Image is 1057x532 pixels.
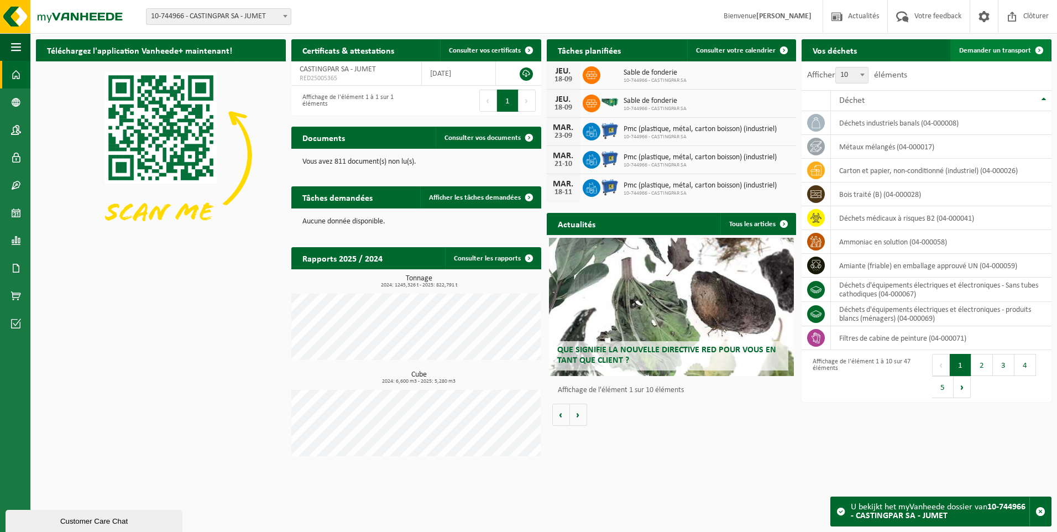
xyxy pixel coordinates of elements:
button: Next [954,376,971,398]
img: Download de VHEPlus App [36,61,286,249]
span: Sable de fonderie [624,97,687,106]
td: amiante (friable) en emballage approuvé UN (04-000059) [831,254,1051,278]
td: filtres de cabine de peinture (04-000071) [831,326,1051,350]
p: Affichage de l'élément 1 sur 10 éléments [558,387,791,394]
span: Consulter vos certificats [449,47,521,54]
h2: Certificats & attestations [291,39,405,61]
a: Tous les articles [720,213,795,235]
span: 10 [835,67,868,84]
span: 10-744966 - CASTINGPAR SA [624,190,777,197]
span: Consulter vos documents [444,134,521,142]
span: CASTINGPAR SA - JUMET [300,65,376,74]
div: 18-09 [552,104,574,112]
a: Consulter les rapports [445,247,540,269]
h3: Tonnage [297,275,541,288]
p: Aucune donnée disponible. [302,218,530,226]
span: 10 [836,67,868,83]
div: 21-10 [552,160,574,168]
td: déchets d'équipements électriques et électroniques - produits blancs (ménagers) (04-000069) [831,302,1051,326]
img: WB-0660-HPE-BE-01 [600,178,619,196]
td: déchets médicaux à risques B2 (04-000041) [831,206,1051,230]
button: 2 [971,354,993,376]
p: Vous avez 811 document(s) non lu(s). [302,158,530,166]
span: 10-744966 - CASTINGPAR SA - JUMET [146,9,291,24]
a: Demander un transport [950,39,1050,61]
span: Sable de fonderie [624,69,687,77]
strong: [PERSON_NAME] [756,12,812,20]
span: RED25005365 [300,74,413,83]
span: Que signifie la nouvelle directive RED pour vous en tant que client ? [557,346,776,365]
h3: Cube [297,371,541,384]
img: HK-RS-14-GN-00 [600,97,619,107]
a: Consulter vos certificats [440,39,540,61]
button: Next [519,90,536,112]
button: Volgende [570,404,587,426]
span: 10-744966 - CASTINGPAR SA [624,106,687,112]
span: 2024: 6,600 m3 - 2025: 5,280 m3 [297,379,541,384]
span: Pmc (plastique, métal, carton boisson) (industriel) [624,125,777,134]
h2: Vos déchets [802,39,868,61]
td: métaux mélangés (04-000017) [831,135,1051,159]
a: Consulter votre calendrier [687,39,795,61]
span: Pmc (plastique, métal, carton boisson) (industriel) [624,181,777,190]
button: 5 [932,376,954,398]
div: Affichage de l'élément 1 à 1 sur 1 éléments [297,88,411,113]
a: Afficher les tâches demandées [420,186,540,208]
h2: Téléchargez l'application Vanheede+ maintenant! [36,39,243,61]
span: 10-744966 - CASTINGPAR SA [624,162,777,169]
h2: Tâches planifiées [547,39,632,61]
div: MAR. [552,180,574,189]
div: 18-11 [552,189,574,196]
img: WB-0660-HPE-BE-01 [600,121,619,140]
h2: Tâches demandées [291,186,384,208]
span: Afficher les tâches demandées [429,194,521,201]
span: Demander un transport [959,47,1031,54]
td: déchets industriels banals (04-000008) [831,111,1051,135]
strong: 10-744966 - CASTINGPAR SA - JUMET [851,503,1025,520]
h2: Actualités [547,213,606,234]
span: 10-744966 - CASTINGPAR SA - JUMET [146,8,291,25]
span: 2024: 1245,326 t - 2025: 822,791 t [297,283,541,288]
button: Previous [479,90,497,112]
div: JEU. [552,67,574,76]
div: 23-09 [552,132,574,140]
button: Vorige [552,404,570,426]
button: 4 [1014,354,1036,376]
div: MAR. [552,123,574,132]
span: Déchet [839,96,865,105]
a: Que signifie la nouvelle directive RED pour vous en tant que client ? [549,238,794,376]
button: 1 [497,90,519,112]
td: Ammoniac en solution (04-000058) [831,230,1051,254]
button: 1 [950,354,971,376]
td: [DATE] [422,61,496,86]
span: 10-744966 - CASTINGPAR SA [624,134,777,140]
h2: Rapports 2025 / 2024 [291,247,394,269]
a: Consulter vos documents [436,127,540,149]
div: Affichage de l'élément 1 à 10 sur 47 éléments [807,353,921,399]
td: déchets d'équipements électriques et électroniques - Sans tubes cathodiques (04-000067) [831,278,1051,302]
img: WB-0660-HPE-BE-01 [600,149,619,168]
span: Consulter votre calendrier [696,47,776,54]
iframe: chat widget [6,508,185,532]
h2: Documents [291,127,356,148]
button: 3 [993,354,1014,376]
div: U bekijkt het myVanheede dossier van [851,497,1029,526]
td: carton et papier, non-conditionné (industriel) (04-000026) [831,159,1051,182]
span: 10-744966 - CASTINGPAR SA [624,77,687,84]
button: Previous [932,354,950,376]
td: bois traité (B) (04-000028) [831,182,1051,206]
div: MAR. [552,152,574,160]
div: JEU. [552,95,574,104]
div: 18-09 [552,76,574,84]
span: Pmc (plastique, métal, carton boisson) (industriel) [624,153,777,162]
label: Afficher éléments [807,71,907,80]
